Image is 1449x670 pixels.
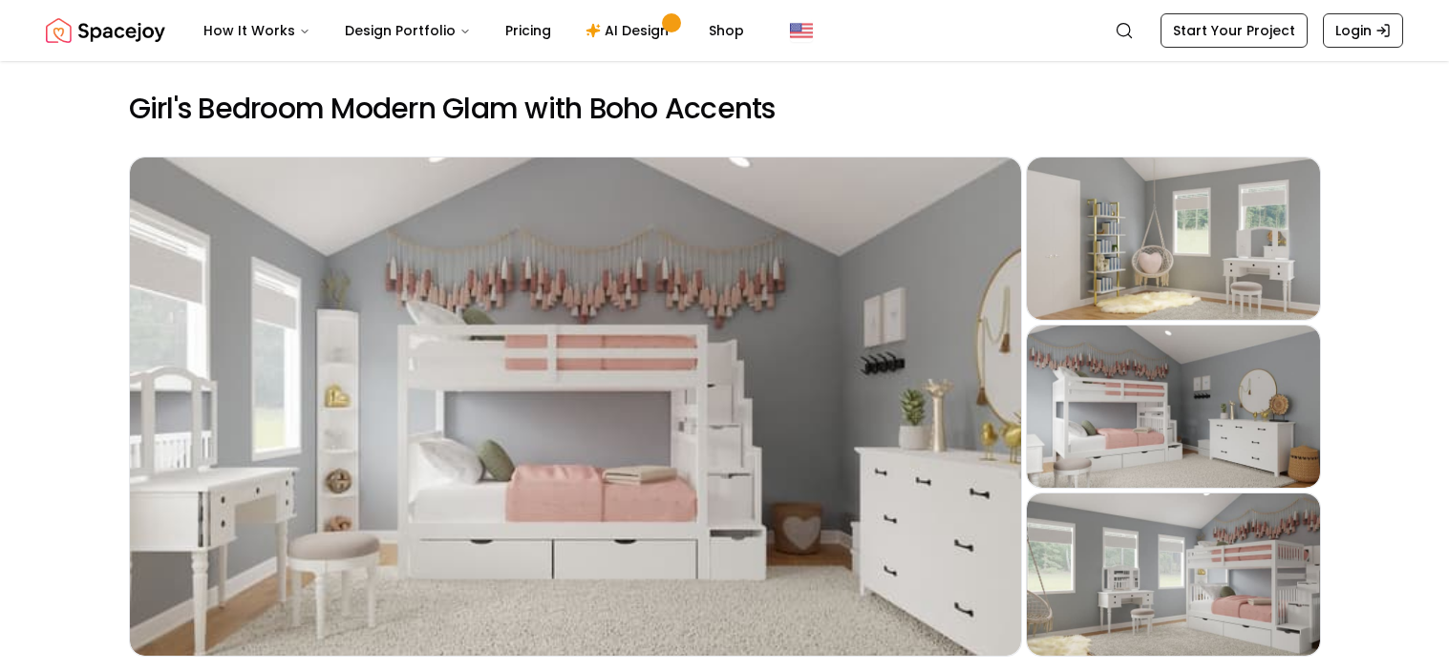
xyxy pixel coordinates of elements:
a: Login [1323,13,1403,48]
img: Spacejoy Logo [46,11,165,50]
a: Shop [693,11,759,50]
button: Design Portfolio [330,11,486,50]
h2: Girl's Bedroom Modern Glam with Boho Accents [129,92,1321,126]
a: Start Your Project [1161,13,1308,48]
button: How It Works [188,11,326,50]
a: Pricing [490,11,566,50]
img: United States [790,19,813,42]
a: Spacejoy [46,11,165,50]
a: AI Design [570,11,690,50]
nav: Main [188,11,759,50]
